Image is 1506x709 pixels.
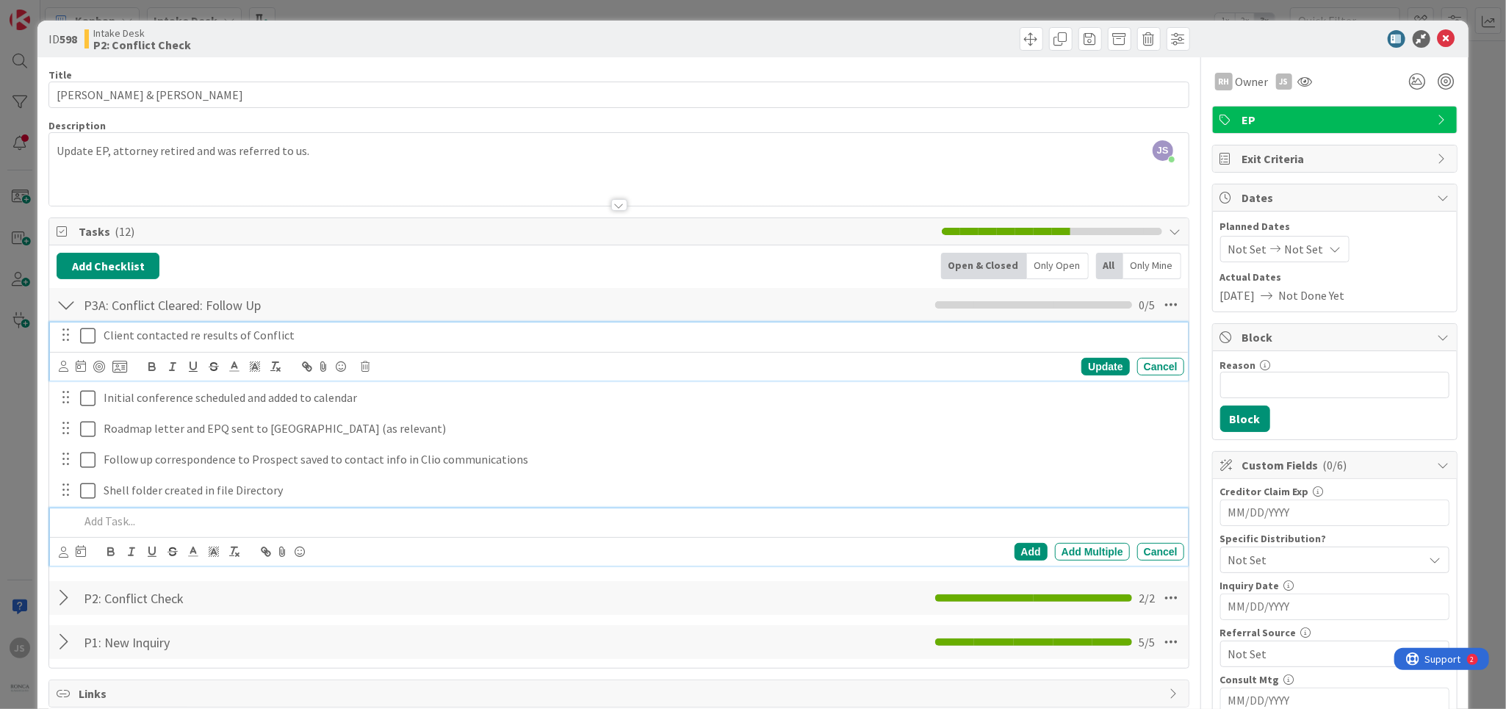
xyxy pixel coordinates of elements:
p: Initial conference scheduled and added to calendar [104,389,1178,406]
div: Open & Closed [941,253,1027,279]
input: MM/DD/YYYY [1228,500,1441,525]
span: 5 / 5 [1139,633,1156,651]
b: P2: Conflict Check [93,39,191,51]
span: Not Set [1228,645,1424,663]
label: Reason [1220,359,1256,372]
button: Block [1220,406,1270,432]
span: Links [79,685,1162,702]
input: Add Checklist... [79,292,409,318]
span: Dates [1242,189,1430,206]
span: Tasks [79,223,934,240]
div: Specific Distribution? [1220,533,1449,544]
span: Not Set [1228,551,1424,569]
div: 2 [76,6,80,18]
div: Referral Source [1220,627,1449,638]
p: Roadmap letter and EPQ sent to [GEOGRAPHIC_DATA] (as relevant) [104,420,1178,437]
span: 2 / 2 [1139,589,1156,607]
span: Not Done Yet [1279,287,1345,304]
div: JS [1276,73,1292,90]
span: Actual Dates [1220,270,1449,285]
span: Exit Criteria [1242,150,1430,168]
div: Only Open [1027,253,1089,279]
div: Add Multiple [1055,543,1130,561]
span: ID [48,30,77,48]
div: Update [1081,358,1129,375]
span: Description [48,119,106,132]
span: Support [31,2,67,20]
input: Add Checklist... [79,585,409,611]
span: Planned Dates [1220,219,1449,234]
div: RH [1215,73,1233,90]
div: All [1096,253,1123,279]
div: Creditor Claim Exp [1220,486,1449,497]
span: Not Set [1285,240,1324,258]
span: Not Set [1228,240,1267,258]
p: Client contacted re results of Conflict [104,327,1178,344]
p: Update EP, attorney retired and was referred to us. [57,143,1181,159]
span: Intake Desk [93,27,191,39]
div: Consult Mtg [1220,674,1449,685]
div: Cancel [1137,358,1184,375]
div: Add [1015,543,1048,561]
div: Cancel [1137,543,1184,561]
input: MM/DD/YYYY [1228,594,1441,619]
span: ( 12 ) [115,224,134,239]
p: Shell folder created in file Directory [104,482,1178,499]
span: Block [1242,328,1430,346]
input: Add Checklist... [79,629,409,655]
span: Custom Fields [1242,456,1430,474]
span: EP [1242,111,1430,129]
label: Title [48,68,72,82]
div: Inquiry Date [1220,580,1449,591]
p: Follow up correspondence to Prospect saved to contact info in Clio communications [104,451,1178,468]
span: Owner [1236,73,1269,90]
span: [DATE] [1220,287,1255,304]
div: Only Mine [1123,253,1181,279]
span: JS [1153,140,1173,161]
input: type card name here... [48,82,1189,108]
span: 0 / 5 [1139,296,1156,314]
b: 598 [60,32,77,46]
span: ( 0/6 ) [1323,458,1347,472]
button: Add Checklist [57,253,159,279]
